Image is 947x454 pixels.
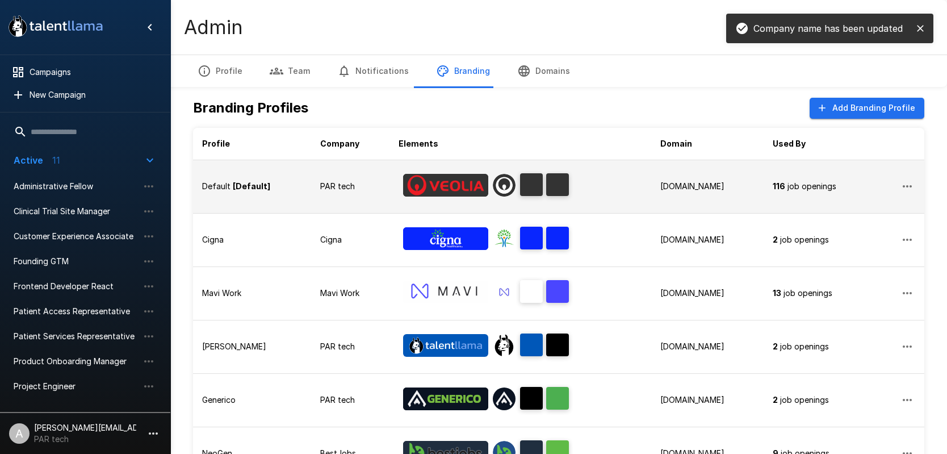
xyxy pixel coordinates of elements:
[773,395,778,405] b: 2
[660,234,755,245] p: [DOMAIN_NAME]
[520,173,546,199] span: Brand Color
[403,174,488,197] img: Banner Logo
[493,174,516,197] img: veolia_avatar.png
[660,341,755,352] p: [DOMAIN_NAME]
[202,288,241,299] p: Mavi Work
[773,235,778,244] b: 2
[764,128,875,160] th: Used By
[773,181,866,192] p: job openings
[773,288,866,299] p: job openings
[773,341,778,351] b: 2
[389,128,652,160] th: Elements
[546,227,572,253] span: Accent Color
[233,181,270,191] b: [Default]
[660,394,755,406] p: [DOMAIN_NAME]
[193,99,308,117] h5: Branding Profiles
[256,55,324,87] button: Team
[546,334,572,360] span: Accent Color
[493,334,516,357] div: Interviewer
[912,20,929,37] button: close
[520,334,546,360] span: Brand Color
[520,227,546,253] span: Brand Color
[773,234,866,245] p: job openings
[422,55,504,87] button: Branding
[320,341,380,352] p: PAR tech
[546,280,572,306] span: Accent Color
[493,281,516,303] img: maviwork_logo.jpeg
[403,334,488,357] img: Banner Logo
[184,55,256,87] button: Profile
[493,334,516,357] img: llama_clean.png
[320,288,380,299] p: Mavi Work
[520,387,546,413] span: Brand Color
[753,22,903,35] p: Company name has been updated
[773,181,785,191] b: 116
[193,128,311,160] th: Profile
[320,181,380,192] p: PAR tech
[660,181,755,192] p: [DOMAIN_NAME]
[546,173,572,199] span: Accent Color
[493,227,516,250] img: cigna_avatar.png
[773,341,866,352] p: job openings
[403,227,488,250] img: Banner Logo
[324,55,422,87] button: Notifications
[493,388,516,410] div: Interviewer
[773,394,866,406] p: job openings
[546,387,572,413] span: Accent Color
[403,388,488,410] img: Banner Logo
[184,15,243,39] h4: Admin
[320,394,380,406] p: PAR tech
[493,174,516,197] div: Interviewer
[520,280,546,306] span: Brand Color
[773,288,781,298] b: 13
[493,227,516,250] div: Interviewer
[493,388,516,410] img: generico-avatar.png
[202,234,224,245] p: Cigna
[320,234,380,245] p: Cigna
[493,281,516,303] div: Interviewer
[660,288,755,299] p: [DOMAIN_NAME]
[202,181,231,192] p: Default
[504,55,584,87] button: Domains
[202,341,266,352] p: [PERSON_NAME]
[651,128,764,160] th: Domain
[202,394,236,406] p: Generico
[403,281,488,303] img: Banner Logo
[311,128,389,160] th: Company
[810,98,924,119] button: Add Branding Profile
